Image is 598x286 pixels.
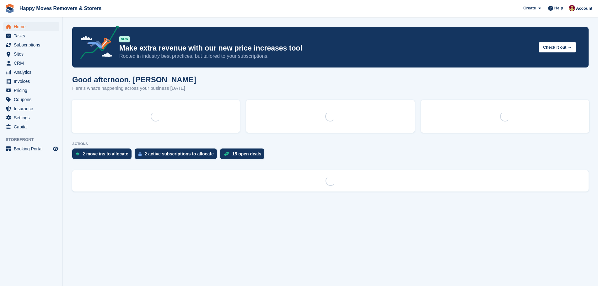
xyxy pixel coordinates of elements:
[14,144,51,153] span: Booking Portal
[72,85,196,92] p: Here's what's happening across your business [DATE]
[135,148,220,162] a: 2 active subscriptions to allocate
[3,144,59,153] a: menu
[523,5,536,11] span: Create
[14,68,51,77] span: Analytics
[220,148,268,162] a: 15 open deals
[3,22,59,31] a: menu
[138,152,142,156] img: active_subscription_to_allocate_icon-d502201f5373d7db506a760aba3b589e785aa758c864c3986d89f69b8ff3...
[14,86,51,95] span: Pricing
[3,95,59,104] a: menu
[554,5,563,11] span: Help
[232,151,261,156] div: 15 open deals
[224,152,229,156] img: deal-1b604bf984904fb50ccaf53a9ad4b4a5d6e5aea283cecdc64d6e3604feb123c2.svg
[3,68,59,77] a: menu
[14,22,51,31] span: Home
[14,59,51,67] span: CRM
[119,44,534,53] p: Make extra revenue with our new price increases tool
[14,122,51,131] span: Capital
[14,31,51,40] span: Tasks
[14,95,51,104] span: Coupons
[3,77,59,86] a: menu
[3,40,59,49] a: menu
[76,152,79,156] img: move_ins_to_allocate_icon-fdf77a2bb77ea45bf5b3d319d69a93e2d87916cf1d5bf7949dd705db3b84f3ca.svg
[3,86,59,95] a: menu
[3,59,59,67] a: menu
[52,145,59,153] a: Preview store
[72,142,589,146] p: ACTIONS
[576,5,592,12] span: Account
[119,53,534,60] p: Rooted in industry best practices, but tailored to your subscriptions.
[3,50,59,58] a: menu
[14,50,51,58] span: Sites
[75,25,119,61] img: price-adjustments-announcement-icon-8257ccfd72463d97f412b2fc003d46551f7dbcb40ab6d574587a9cd5c0d94...
[539,42,576,52] button: Check it out →
[6,137,62,143] span: Storefront
[14,77,51,86] span: Invoices
[14,113,51,122] span: Settings
[14,104,51,113] span: Insurance
[569,5,575,11] img: Steven Fry
[145,151,214,156] div: 2 active subscriptions to allocate
[14,40,51,49] span: Subscriptions
[72,148,135,162] a: 2 move ins to allocate
[72,75,196,84] h1: Good afternoon, [PERSON_NAME]
[3,113,59,122] a: menu
[119,36,130,42] div: NEW
[3,122,59,131] a: menu
[83,151,128,156] div: 2 move ins to allocate
[17,3,104,13] a: Happy Moves Removers & Storers
[3,104,59,113] a: menu
[3,31,59,40] a: menu
[5,4,14,13] img: stora-icon-8386f47178a22dfd0bd8f6a31ec36ba5ce8667c1dd55bd0f319d3a0aa187defe.svg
